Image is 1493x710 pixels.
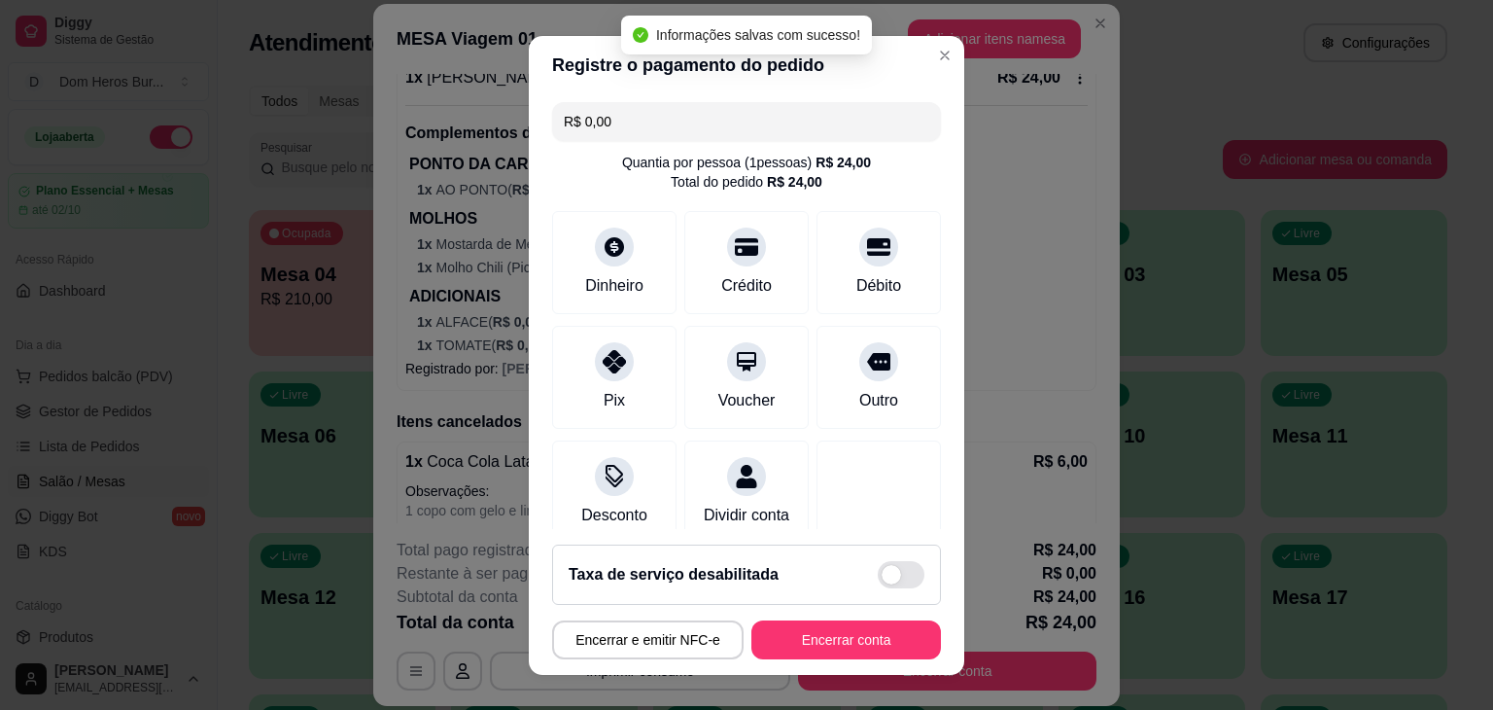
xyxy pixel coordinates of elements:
[656,27,860,43] span: Informações salvas com sucesso!
[529,36,964,94] header: Registre o pagamento do pedido
[718,389,776,412] div: Voucher
[622,153,871,172] div: Quantia por pessoa ( 1 pessoas)
[585,274,643,298] div: Dinheiro
[751,621,941,659] button: Encerrar conta
[816,153,871,172] div: R$ 24,00
[604,389,625,412] div: Pix
[581,504,647,527] div: Desconto
[929,40,960,71] button: Close
[633,27,648,43] span: check-circle
[704,504,789,527] div: Dividir conta
[569,563,779,586] h2: Taxa de serviço desabilitada
[564,102,929,141] input: Ex.: hambúrguer de cordeiro
[721,274,772,298] div: Crédito
[856,274,901,298] div: Débito
[859,389,898,412] div: Outro
[671,172,822,192] div: Total do pedido
[552,621,744,659] button: Encerrar e emitir NFC-e
[767,172,822,192] div: R$ 24,00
